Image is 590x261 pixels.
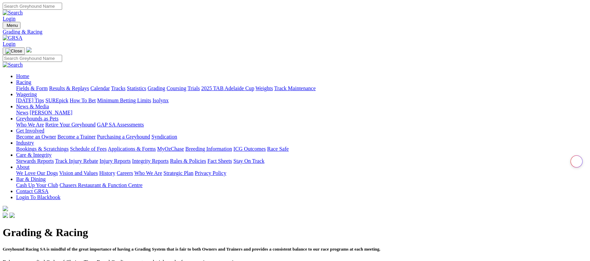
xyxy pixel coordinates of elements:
[208,158,232,164] a: Fact Sheets
[26,47,32,52] img: logo-grsa-white.png
[70,146,106,152] a: Schedule of Fees
[16,182,58,188] a: Cash Up Your Club
[16,146,69,152] a: Bookings & Scratchings
[16,176,46,182] a: Bar & Dining
[127,85,146,91] a: Statistics
[16,194,60,200] a: Login To Blackbook
[55,158,98,164] a: Track Injury Rebate
[3,55,62,62] input: Search
[9,213,15,218] img: twitter.svg
[59,182,142,188] a: Chasers Restaurant & Function Centre
[3,29,587,35] a: Grading & Racing
[16,182,587,188] div: Bar & Dining
[16,134,56,140] a: Become an Owner
[16,140,34,146] a: Industry
[3,213,8,218] img: facebook.svg
[97,98,151,103] a: Minimum Betting Limits
[167,85,186,91] a: Coursing
[16,73,29,79] a: Home
[7,23,18,28] span: Menu
[164,170,193,176] a: Strategic Plan
[97,134,150,140] a: Purchasing a Greyhound
[157,146,184,152] a: MyOzChase
[111,85,126,91] a: Tracks
[16,104,49,109] a: News & Media
[3,16,15,22] a: Login
[274,85,316,91] a: Track Maintenance
[256,85,273,91] a: Weights
[148,85,165,91] a: Grading
[152,98,169,103] a: Isolynx
[3,226,587,239] h1: Grading & Racing
[16,134,587,140] div: Get Involved
[195,170,226,176] a: Privacy Policy
[233,158,264,164] a: Stay On Track
[185,146,232,152] a: Breeding Information
[3,10,23,16] img: Search
[70,98,96,103] a: How To Bet
[59,170,98,176] a: Vision and Values
[151,134,177,140] a: Syndication
[3,62,23,68] img: Search
[16,85,48,91] a: Fields & Form
[16,152,52,158] a: Care & Integrity
[16,91,37,97] a: Wagering
[16,146,587,152] div: Industry
[57,134,96,140] a: Become a Trainer
[16,128,44,134] a: Get Involved
[16,98,587,104] div: Wagering
[90,85,110,91] a: Calendar
[3,3,62,10] input: Search
[16,158,54,164] a: Stewards Reports
[117,170,133,176] a: Careers
[16,122,44,127] a: Who We Are
[16,122,587,128] div: Greyhounds as Pets
[16,158,587,164] div: Care & Integrity
[30,110,72,115] a: [PERSON_NAME]
[16,85,587,91] div: Racing
[3,41,15,47] a: Login
[99,170,115,176] a: History
[3,47,25,55] button: Toggle navigation
[132,158,169,164] a: Integrity Reports
[16,79,31,85] a: Racing
[16,110,587,116] div: News & Media
[16,170,587,176] div: About
[16,116,58,121] a: Greyhounds as Pets
[99,158,131,164] a: Injury Reports
[3,247,587,252] h5: Greyhound Racing SA is mindful of the great importance of having a Grading System that is fair to...
[108,146,156,152] a: Applications & Forms
[3,22,20,29] button: Toggle navigation
[49,85,89,91] a: Results & Replays
[45,98,68,103] a: SUREpick
[233,146,266,152] a: ICG Outcomes
[187,85,200,91] a: Trials
[5,48,22,54] img: Close
[16,98,44,103] a: [DATE] Tips
[3,35,22,41] img: GRSA
[134,170,162,176] a: Who We Are
[3,206,8,211] img: logo-grsa-white.png
[16,170,58,176] a: We Love Our Dogs
[170,158,206,164] a: Rules & Policies
[267,146,288,152] a: Race Safe
[16,164,30,170] a: About
[16,110,28,115] a: News
[97,122,144,127] a: GAP SA Assessments
[16,188,48,194] a: Contact GRSA
[45,122,96,127] a: Retire Your Greyhound
[201,85,254,91] a: 2025 TAB Adelaide Cup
